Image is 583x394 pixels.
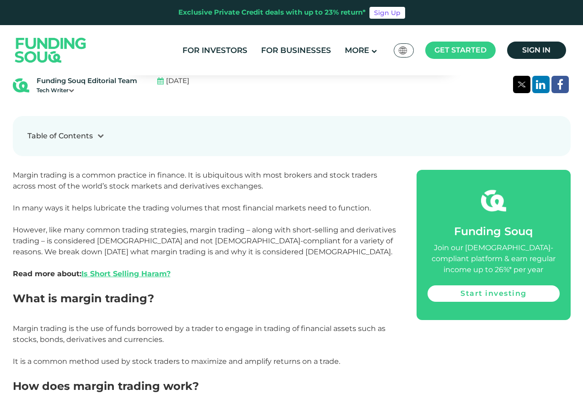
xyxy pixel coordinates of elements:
[345,46,369,55] span: More
[13,324,385,366] span: Margin trading is the use of funds borrowed by a trader to engage in trading of financial assets ...
[399,47,407,54] img: SA Flag
[37,86,137,95] div: Tech Writer
[518,82,526,87] img: twitter
[27,131,93,142] div: Table of Contents
[6,27,96,73] img: Logo
[434,46,487,54] span: Get started
[13,77,29,94] img: Blog Author
[13,379,199,393] span: How does margin trading work?
[13,292,154,305] span: What is margin trading?
[81,269,171,278] a: Is Short Selling Haram?
[507,42,566,59] a: Sign in
[454,225,533,238] span: Funding Souq
[428,285,559,302] a: Start investing
[369,7,405,19] a: Sign Up
[178,7,366,18] div: Exclusive Private Credit deals with up to 23% return*
[166,76,189,86] span: [DATE]
[13,269,171,278] strong: Read more about:
[259,43,333,58] a: For Businesses
[37,76,137,86] div: Funding Souq Editorial Team
[428,242,559,275] div: Join our [DEMOGRAPHIC_DATA]-compliant platform & earn regular income up to 26%* per year
[180,43,250,58] a: For Investors
[481,188,506,213] img: fsicon
[13,171,396,278] span: Margin trading is a common practice in finance. It is ubiquitous with most brokers and stock trad...
[522,46,551,54] span: Sign in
